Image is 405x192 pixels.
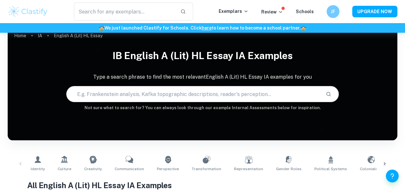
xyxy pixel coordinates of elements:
[157,166,179,172] span: Perspective
[8,73,397,81] p: Type a search phrase to find the most relevant English A (Lit) HL Essay IA examples for you
[202,25,212,31] a: here
[84,166,102,172] span: Creativity
[8,5,48,18] img: Clastify logo
[327,5,339,18] button: JF
[314,166,347,172] span: Political Systems
[386,170,399,182] button: Help and Feedback
[67,85,321,103] input: E.g. Frankenstein analysis, Kafka topographic descriptions, reader's perception...
[276,166,302,172] span: Gender Roles
[192,166,221,172] span: Transformation
[219,8,248,15] p: Exemplars
[74,3,175,21] input: Search for any exemplars...
[296,9,314,14] a: Schools
[54,32,102,39] p: English A (Lit) HL Essay
[31,166,45,172] span: Identity
[27,179,378,191] h1: All English A (Lit) HL Essay IA Examples
[329,8,337,15] h6: JF
[261,8,283,15] p: Review
[8,105,397,111] h6: Not sure what to search for? You can always look through our example Internal Assessments below f...
[1,24,404,31] h6: We just launched Clastify for Schools. Click to learn how to become a school partner.
[99,25,104,31] span: 🏫
[360,166,382,172] span: Colonialism
[323,89,334,100] button: Search
[58,166,71,172] span: Culture
[301,25,306,31] span: 🏫
[234,166,263,172] span: Representation
[14,31,26,40] a: Home
[38,31,42,40] a: IA
[8,46,397,65] h1: IB English A (Lit) HL Essay IA examples
[352,6,397,17] button: UPGRADE NOW
[115,166,144,172] span: Communication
